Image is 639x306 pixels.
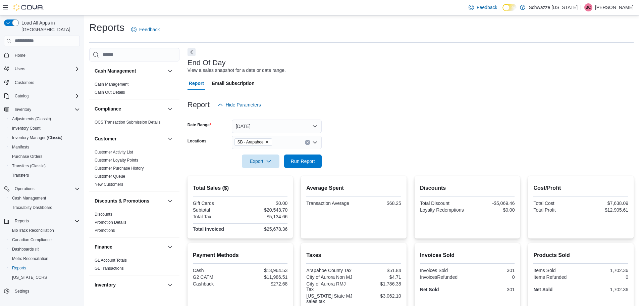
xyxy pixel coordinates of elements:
button: Transfers (Classic) [7,161,83,171]
div: 301 [469,268,515,273]
button: Cash Management [166,67,174,75]
div: Finance [89,256,179,275]
span: Email Subscription [212,77,255,90]
button: [DATE] [232,120,322,133]
span: Home [12,51,80,59]
button: Customer [95,135,165,142]
div: Items Sold [533,268,579,273]
span: Manifests [9,143,80,151]
h3: Cash Management [95,68,136,74]
button: Finance [166,243,174,251]
span: Traceabilty Dashboard [12,205,52,210]
span: Settings [15,289,29,294]
button: Inventory Count [7,124,83,133]
button: Inventory Manager (Classic) [7,133,83,142]
h3: Inventory [95,281,116,288]
span: Customer Loyalty Points [95,158,138,163]
span: Reports [15,218,29,224]
button: Run Report [284,155,322,168]
a: New Customers [95,182,123,187]
a: Home [12,51,28,59]
span: Catalog [15,93,29,99]
button: Canadian Compliance [7,235,83,245]
button: Inventory [95,281,165,288]
span: Feedback [139,26,160,33]
div: City of Aurora RMJ Tax [306,281,352,292]
p: [PERSON_NAME] [595,3,634,11]
div: $68.25 [355,201,401,206]
div: Invoices Sold [420,268,466,273]
button: Cash Management [7,193,83,203]
div: Discounts & Promotions [89,210,179,237]
span: GL Transactions [95,266,124,271]
button: Catalog [1,91,83,101]
button: Reports [1,216,83,226]
a: Cash Management [9,194,49,202]
h3: Finance [95,244,112,250]
span: Users [15,66,25,72]
button: Export [242,155,279,168]
div: $25,678.36 [242,226,287,232]
a: Promotions [95,228,115,233]
div: InvoicesRefunded [420,274,466,280]
button: Traceabilty Dashboard [7,203,83,212]
span: Dashboards [12,247,39,252]
h2: Average Spent [306,184,401,192]
h2: Payment Methods [193,251,288,259]
h2: Total Sales ($) [193,184,288,192]
span: Inventory Manager (Classic) [9,134,80,142]
span: Customers [15,80,34,85]
div: 1,702.36 [582,287,628,292]
div: Total Cost [533,201,579,206]
span: SB - Arapahoe [234,138,272,146]
h2: Cost/Profit [533,184,628,192]
span: Customers [12,78,80,87]
button: Metrc Reconciliation [7,254,83,263]
span: Inventory [12,105,80,114]
div: 0 [582,274,628,280]
div: Items Refunded [533,274,579,280]
p: Schwazze [US_STATE] [529,3,578,11]
h3: Customer [95,135,116,142]
a: Traceabilty Dashboard [9,204,55,212]
div: $0.00 [242,201,287,206]
button: Finance [95,244,165,250]
div: $12,905.61 [582,207,628,213]
img: Cova [13,4,44,11]
a: Customer Loyalty Points [95,158,138,163]
h3: Report [188,101,210,109]
input: Dark Mode [502,4,517,11]
span: Metrc Reconciliation [9,255,80,263]
span: Purchase Orders [9,152,80,161]
a: Cash Out Details [95,90,125,95]
a: Customer Purchase History [95,166,144,171]
div: Cash Management [89,80,179,99]
span: Transfers (Classic) [12,163,46,169]
span: Feedback [477,4,497,11]
span: Operations [12,185,80,193]
h3: Compliance [95,105,121,112]
button: Manifests [7,142,83,152]
a: Dashboards [9,245,42,253]
span: Run Report [291,158,315,165]
div: $5,134.66 [242,214,287,219]
button: Customers [1,78,83,87]
p: | [580,3,582,11]
a: Feedback [128,23,162,36]
a: Customers [12,79,37,87]
a: Purchase Orders [9,152,45,161]
span: Reports [9,264,80,272]
div: G2 CATM [193,274,239,280]
span: Cash Management [9,194,80,202]
span: Catalog [12,92,80,100]
span: Promotions [95,228,115,233]
strong: Total Invoiced [193,226,224,232]
a: OCS Transaction Submission Details [95,120,161,125]
span: Hide Parameters [226,101,261,108]
span: Customer Queue [95,174,125,179]
span: Transfers (Classic) [9,162,80,170]
div: $1,786.38 [355,281,401,287]
div: 301 [469,287,515,292]
span: Settings [12,287,80,295]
